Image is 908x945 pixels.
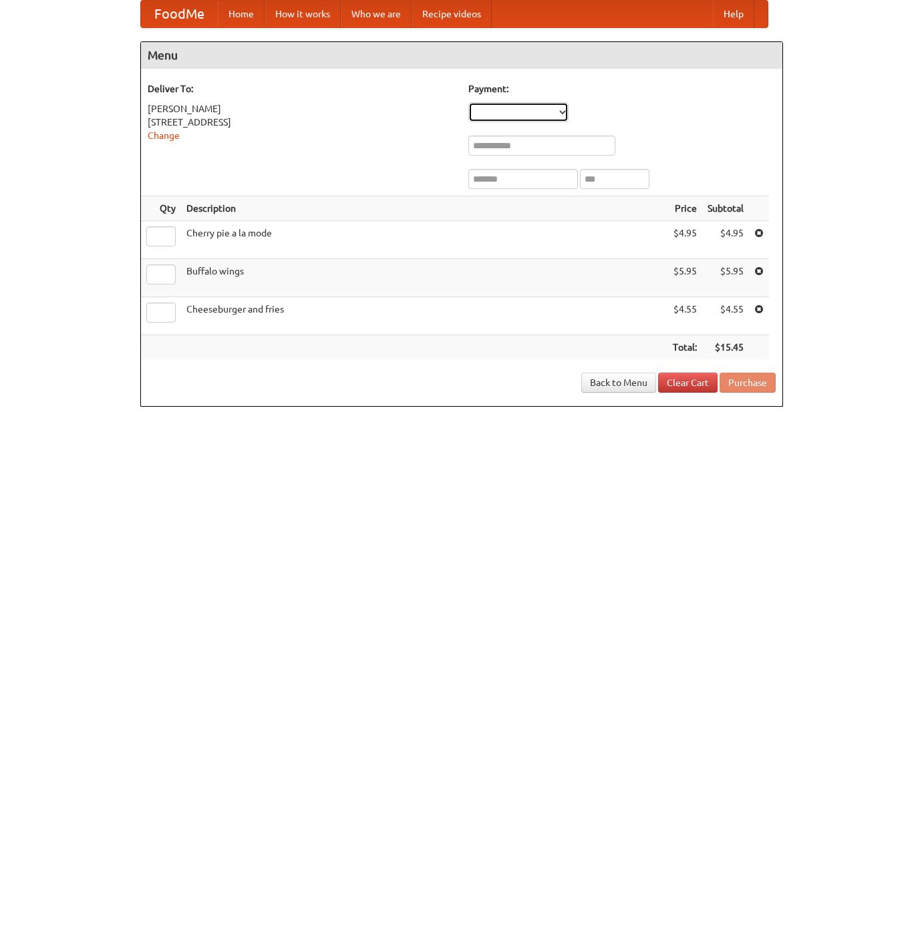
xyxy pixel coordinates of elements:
[341,1,412,27] a: Who we are
[265,1,341,27] a: How it works
[181,297,667,335] td: Cheeseburger and fries
[667,259,702,297] td: $5.95
[667,297,702,335] td: $4.55
[667,196,702,221] th: Price
[702,335,749,360] th: $15.45
[148,82,455,96] h5: Deliver To:
[218,1,265,27] a: Home
[658,373,718,393] a: Clear Cart
[702,196,749,221] th: Subtotal
[181,196,667,221] th: Description
[412,1,492,27] a: Recipe videos
[581,373,656,393] a: Back to Menu
[148,102,455,116] div: [PERSON_NAME]
[702,259,749,297] td: $5.95
[667,335,702,360] th: Total:
[148,130,180,141] a: Change
[141,42,782,69] h4: Menu
[702,221,749,259] td: $4.95
[667,221,702,259] td: $4.95
[181,259,667,297] td: Buffalo wings
[148,116,455,129] div: [STREET_ADDRESS]
[702,297,749,335] td: $4.55
[713,1,754,27] a: Help
[181,221,667,259] td: Cherry pie a la mode
[141,1,218,27] a: FoodMe
[468,82,776,96] h5: Payment:
[720,373,776,393] button: Purchase
[141,196,181,221] th: Qty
